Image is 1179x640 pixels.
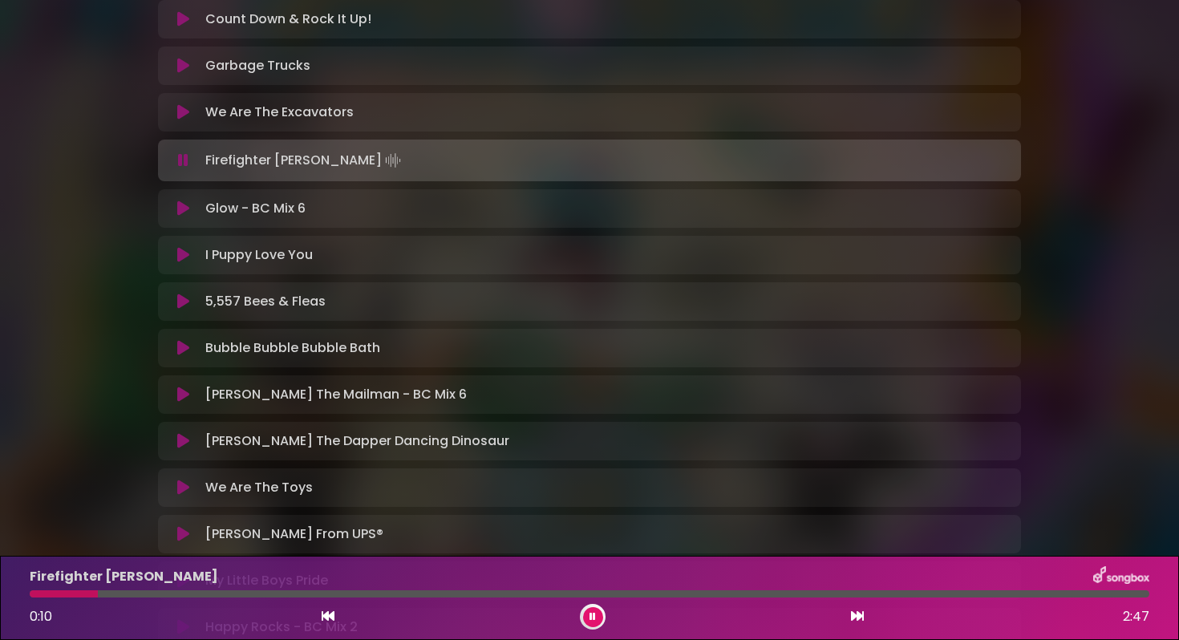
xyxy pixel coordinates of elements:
[205,478,313,497] p: We Are The Toys
[205,10,371,29] p: Count Down & Rock It Up!
[30,567,218,586] p: Firefighter [PERSON_NAME]
[1093,566,1149,587] img: songbox-logo-white.png
[382,149,404,172] img: waveform4.gif
[205,149,404,172] p: Firefighter [PERSON_NAME]
[205,245,313,265] p: I Puppy Love You
[205,103,354,122] p: We Are The Excavators
[205,431,509,451] p: [PERSON_NAME] The Dapper Dancing Dinosaur
[205,338,380,358] p: Bubble Bubble Bubble Bath
[205,199,306,218] p: Glow - BC Mix 6
[205,385,467,404] p: [PERSON_NAME] The Mailman - BC Mix 6
[1123,607,1149,626] span: 2:47
[30,607,52,626] span: 0:10
[205,525,383,544] p: [PERSON_NAME] From UPS®
[205,292,326,311] p: 5,557 Bees & Fleas
[205,56,310,75] p: Garbage Trucks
